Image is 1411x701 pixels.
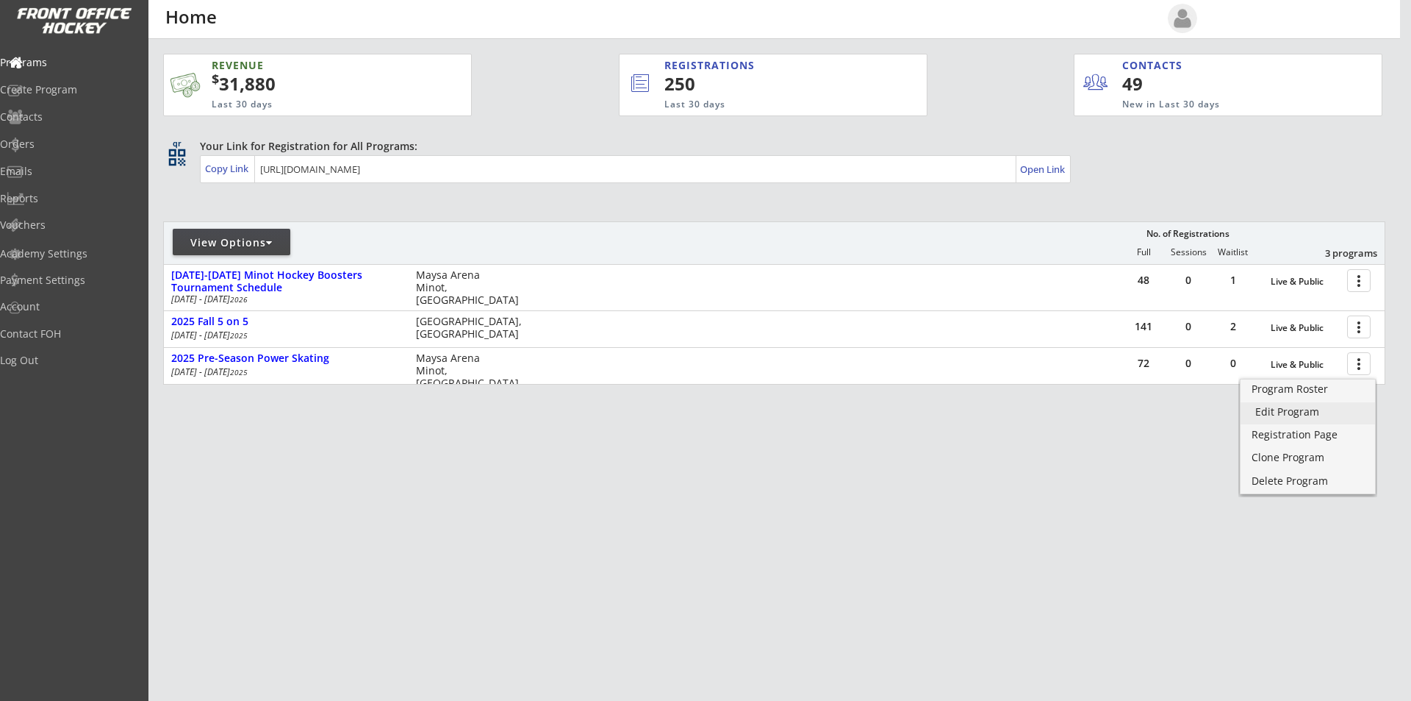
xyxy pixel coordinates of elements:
sup: $ [212,70,219,88]
div: Open Link [1020,163,1066,176]
div: [DATE] - [DATE] [171,368,396,377]
a: Edit Program [1241,402,1375,424]
div: 31,880 [212,71,425,96]
div: 48 [1121,275,1166,285]
em: 2025 [230,367,248,377]
div: Last 30 days [664,99,866,111]
div: View Options [173,235,290,250]
div: Live & Public [1271,323,1340,333]
div: [GEOGRAPHIC_DATA], [GEOGRAPHIC_DATA] [416,316,531,341]
div: Program Roster [1252,384,1364,394]
div: 2025 Fall 5 on 5 [171,316,401,328]
div: 141 [1121,321,1166,332]
div: Live & Public [1271,360,1340,370]
div: Live & Public [1271,277,1340,287]
div: 0 [1211,358,1255,369]
em: 2026 [230,294,248,305]
div: No. of Registrations [1142,229,1233,239]
div: Clone Program [1252,452,1364,463]
div: [DATE] - [DATE] [171,295,396,304]
div: 2025 Pre-Season Power Skating [171,352,401,365]
div: Edit Program [1255,407,1360,417]
div: 1 [1211,275,1255,285]
div: 3 programs [1301,246,1377,260]
div: Sessions [1166,247,1210,257]
div: 0 [1166,321,1210,332]
em: 2025 [230,330,248,341]
div: Waitlist [1210,247,1254,257]
div: 49 [1122,71,1213,96]
div: REGISTRATIONS [664,58,858,73]
div: 0 [1166,358,1210,369]
div: Full [1121,247,1166,257]
button: more_vert [1347,316,1371,338]
div: CONTACTS [1122,58,1189,73]
div: New in Last 30 days [1122,99,1313,111]
div: Delete Program [1252,476,1364,486]
div: 250 [664,71,877,96]
div: qr [168,139,185,149]
div: Last 30 days [212,99,400,111]
a: Open Link [1020,159,1066,179]
div: REVENUE [212,58,400,73]
button: qr_code [166,146,188,168]
div: 2 [1211,321,1255,332]
a: Program Roster [1241,380,1375,402]
div: Copy Link [205,162,251,175]
div: Maysa Arena Minot, [GEOGRAPHIC_DATA] [416,269,531,306]
a: Registration Page [1241,425,1375,447]
div: Your Link for Registration for All Programs: [200,139,1340,154]
div: 0 [1166,275,1210,285]
div: [DATE] - [DATE] [171,331,396,340]
button: more_vert [1347,352,1371,375]
button: more_vert [1347,269,1371,292]
div: Registration Page [1252,430,1364,440]
div: 72 [1121,358,1166,369]
div: [DATE]-[DATE] Minot Hockey Boosters Tournament Schedule [171,269,401,294]
div: Maysa Arena Minot, [GEOGRAPHIC_DATA] [416,352,531,389]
